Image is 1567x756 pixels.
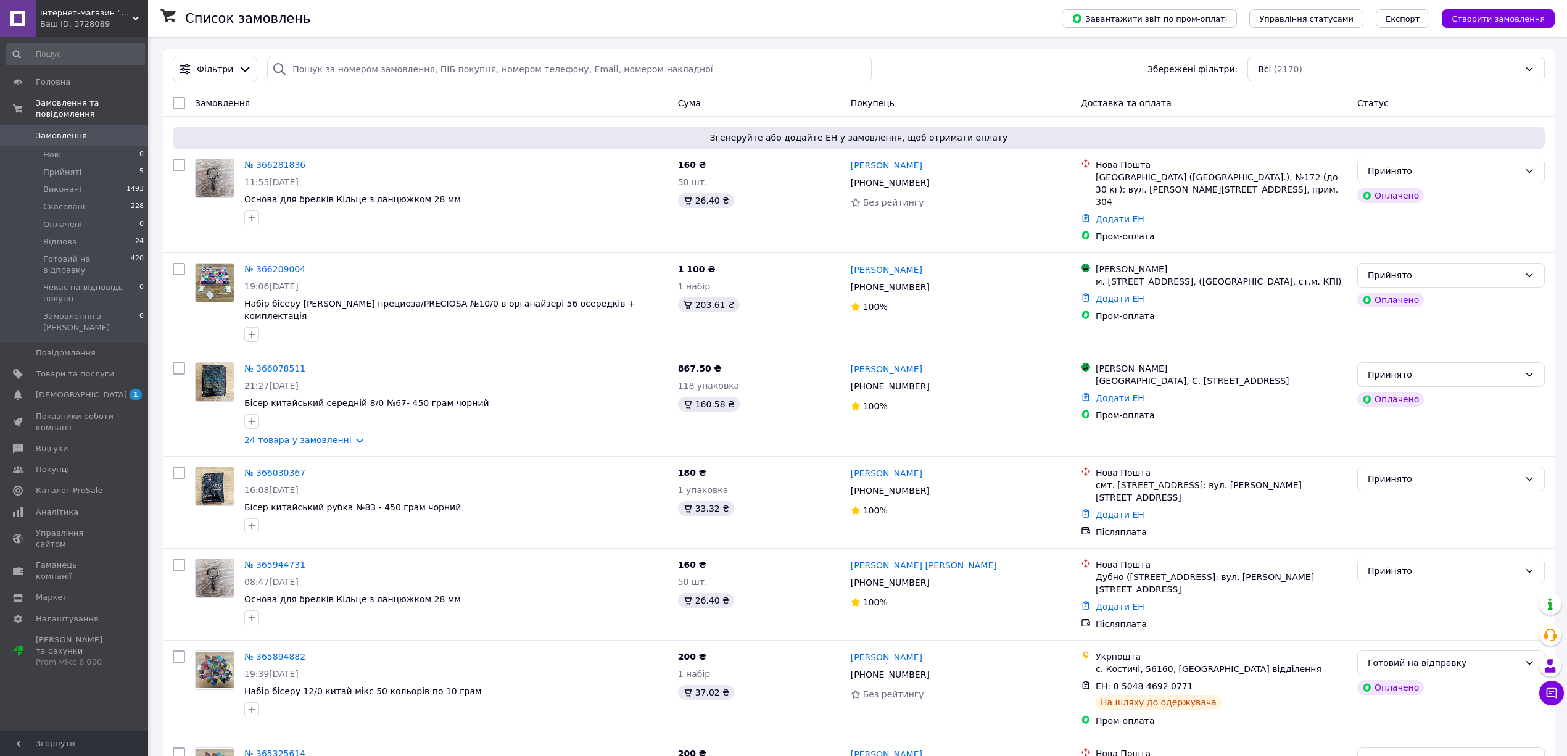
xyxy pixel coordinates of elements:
[244,435,352,445] a: 24 товара у замовленні
[678,193,734,208] div: 26.40 ₴
[1081,98,1172,108] span: Доставка та оплата
[244,485,299,495] span: 16:08[DATE]
[1096,663,1347,675] div: с. Костичі, 56160, [GEOGRAPHIC_DATA] відділення
[1096,618,1347,630] div: Післяплата
[1096,602,1144,612] a: Додати ЕН
[36,389,127,401] span: [DEMOGRAPHIC_DATA]
[678,652,706,662] span: 200 ₴
[678,397,740,412] div: 160.58 ₴
[1096,467,1347,479] div: Нова Пошта
[863,302,888,312] span: 100%
[195,559,234,598] a: Фото товару
[185,11,310,26] h1: Список замовлень
[1357,680,1424,695] div: Оплачено
[848,574,932,591] div: [PHONE_NUMBER]
[1368,164,1519,178] div: Прийнято
[43,236,77,247] span: Відмова
[678,363,722,373] span: 867.50 ₴
[36,485,102,496] span: Каталог ProSale
[678,577,708,587] span: 50 шт.
[195,98,250,108] span: Замовлення
[678,264,716,274] span: 1 100 ₴
[244,669,299,679] span: 19:39[DATE]
[1368,564,1519,578] div: Прийнято
[1096,559,1347,571] div: Нова Пошта
[135,236,144,247] span: 24
[1357,293,1424,307] div: Оплачено
[244,398,489,408] a: Бісер китайський середній 8/0 №67- 450 грам чорний
[1096,479,1347,504] div: смт. [STREET_ADDRESS]: вул. [PERSON_NAME][STREET_ADDRESS]
[1096,275,1347,288] div: м. [STREET_ADDRESS], ([GEOGRAPHIC_DATA], ст.м. КПІ)
[1096,230,1347,243] div: Пром-оплата
[848,378,932,395] div: [PHONE_NUMBER]
[678,560,706,570] span: 160 ₴
[848,482,932,499] div: [PHONE_NUMBER]
[678,501,734,516] div: 33.32 ₴
[130,389,142,400] span: 1
[1096,310,1347,322] div: Пром-оплата
[244,686,482,696] a: Набір бісеру 12/0 китай мікс 50 кольорів по 10 грам
[851,651,922,663] a: [PERSON_NAME]
[126,184,144,195] span: 1493
[863,401,888,411] span: 100%
[1357,392,1424,407] div: Оплачено
[1096,214,1144,224] a: Додати ЕН
[678,381,740,391] span: 118 упаковка
[36,613,99,625] span: Налаштування
[195,159,234,198] a: Фото товару
[678,177,708,187] span: 50 шт.
[36,347,96,359] span: Повідомлення
[244,363,305,373] a: № 366078511
[195,650,234,690] a: Фото товару
[678,297,740,312] div: 203.61 ₴
[1386,14,1420,23] span: Експорт
[36,464,69,475] span: Покупці
[244,652,305,662] a: № 365894882
[848,278,932,296] div: [PHONE_NUMBER]
[1539,681,1564,705] button: Чат з покупцем
[36,507,78,518] span: Аналітика
[1147,63,1238,75] span: Збережені фільтри:
[863,597,888,607] span: 100%
[196,159,234,197] img: Фото товару
[678,160,706,170] span: 160 ₴
[244,560,305,570] a: № 365944731
[851,467,922,480] a: [PERSON_NAME]
[139,167,144,178] span: 5
[43,167,81,178] span: Прийняті
[1259,14,1354,23] span: Управління статусами
[1273,64,1302,74] span: (2170)
[244,160,305,170] a: № 366281836
[1452,14,1545,23] span: Створити замовлення
[36,443,68,454] span: Відгуки
[43,219,82,230] span: Оплачені
[36,528,114,550] span: Управління сайтом
[851,98,895,108] span: Покупець
[1096,294,1144,304] a: Додати ЕН
[36,634,114,668] span: [PERSON_NAME] та рахунки
[244,299,635,321] a: Набір бісеру [PERSON_NAME] прециоза/PRECIOSA №10/0 в органайзері 56 осередків + комплектація
[244,502,461,512] a: Бісер китайський рубка №83 - 450 грам чорний
[244,468,305,478] a: № 366030367
[43,282,139,304] span: Чекає на відповідь покупц
[678,281,711,291] span: 1 набір
[1096,159,1347,171] div: Нова Пошта
[1376,9,1430,28] button: Експорт
[36,77,70,88] span: Головна
[1096,650,1347,663] div: Укрпошта
[131,254,144,276] span: 420
[1429,13,1555,23] a: Створити замовлення
[1096,571,1347,596] div: Дубно ([STREET_ADDRESS]: вул. [PERSON_NAME][STREET_ADDRESS]
[43,201,85,212] span: Скасовані
[139,282,144,304] span: 0
[1072,13,1227,24] span: Завантажити звіт по пром-оплаті
[244,594,461,604] a: Основа для брелків Кільце з ланцюжком 28 мм
[1062,9,1237,28] button: Завантажити звіт по пром-оплаті
[36,411,114,433] span: Показники роботи компанії
[43,184,81,195] span: Виконані
[1096,681,1193,691] span: ЕН: 0 5048 4692 0771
